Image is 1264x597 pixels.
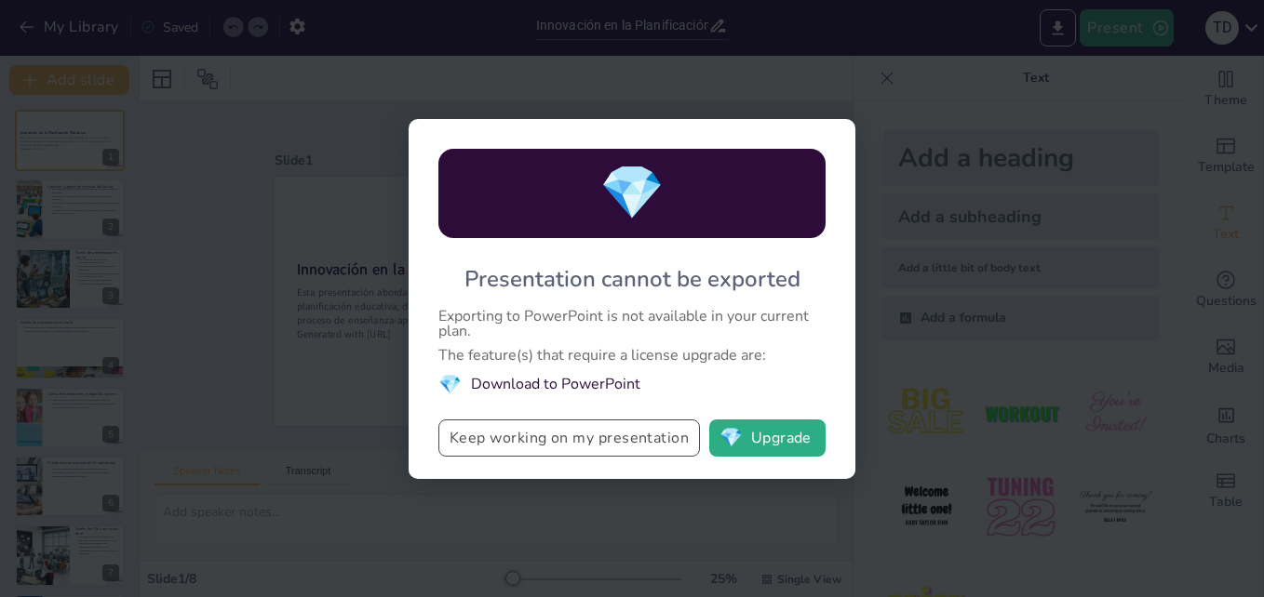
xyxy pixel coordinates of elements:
[438,372,826,397] li: Download to PowerPoint
[719,429,743,447] span: diamond
[709,419,826,457] button: diamondUpgrade
[438,348,826,363] div: The feature(s) that require a license upgrade are:
[438,309,826,338] div: Exporting to PowerPoint is not available in your current plan.
[438,372,462,397] span: diamond
[464,264,800,294] div: Presentation cannot be exported
[438,419,700,457] button: Keep working on my presentation
[599,157,665,229] span: diamond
